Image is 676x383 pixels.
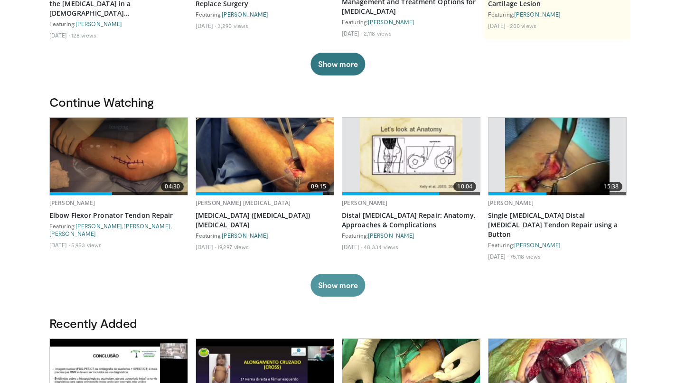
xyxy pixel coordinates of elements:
a: [PERSON_NAME] [488,199,534,207]
a: [PERSON_NAME] [49,230,96,237]
a: Distal [MEDICAL_DATA] Repair: Anatomy, Approaches & Complications [342,211,480,230]
button: Show more [310,274,365,297]
a: [PERSON_NAME] [75,223,122,229]
a: [PERSON_NAME] [368,232,414,239]
button: Show more [310,53,365,75]
a: [PERSON_NAME] [368,19,414,25]
span: 09:15 [307,182,330,191]
li: [DATE] [342,29,362,37]
span: 15:38 [600,182,622,191]
a: 10:04 [342,118,480,195]
a: 15:38 [488,118,626,195]
div: Featuring: [488,10,627,18]
a: [PERSON_NAME] [342,199,388,207]
li: [DATE] [196,243,216,251]
div: Featuring: [196,232,334,239]
li: 2,118 views [364,29,392,37]
a: [PERSON_NAME] [222,11,268,18]
a: [PERSON_NAME] [514,11,561,18]
img: 74af4079-b4cf-476d-abbe-92813b4831c1.620x360_q85_upscale.jpg [50,118,188,195]
a: [PERSON_NAME] [49,199,95,207]
a: [PERSON_NAME] [75,20,122,27]
a: [MEDICAL_DATA] ([MEDICAL_DATA]) [MEDICAL_DATA] [196,211,334,230]
div: Featuring: [342,18,480,26]
span: 10:04 [453,182,476,191]
a: 09:15 [196,118,334,195]
li: [DATE] [49,31,70,39]
li: [DATE] [342,243,362,251]
li: [DATE] [488,22,508,29]
a: [PERSON_NAME] [222,232,268,239]
li: 128 views [71,31,96,39]
div: Featuring: [342,232,480,239]
img: 90401_0000_3.png.620x360_q85_upscale.jpg [360,118,463,195]
li: [DATE] [196,22,216,29]
div: Featuring: , , [49,222,188,237]
img: e65640a2-9595-4195-a9a9-25fa16d95170.620x360_q85_upscale.jpg [196,118,334,195]
a: [PERSON_NAME] [123,223,170,229]
div: Featuring: [488,241,627,249]
li: 75,118 views [510,252,541,260]
h3: Continue Watching [49,94,627,110]
li: [DATE] [49,241,70,249]
li: 3,290 views [217,22,248,29]
img: king_0_3.png.620x360_q85_upscale.jpg [505,118,609,195]
li: 19,297 views [217,243,249,251]
div: Featuring: [49,20,188,28]
a: [PERSON_NAME] [MEDICAL_DATA] [196,199,291,207]
li: 5,953 views [71,241,102,249]
span: 04:30 [161,182,184,191]
li: [DATE] [488,252,508,260]
li: 200 views [510,22,536,29]
a: Elbow Flexor Pronator Tendon Repair [49,211,188,220]
li: 48,334 views [364,243,398,251]
a: [PERSON_NAME] [514,242,561,248]
a: Single [MEDICAL_DATA] Distal [MEDICAL_DATA] Tendon Repair using a Button [488,211,627,239]
a: 04:30 [50,118,188,195]
div: Featuring: [196,10,334,18]
h3: Recently Added [49,316,627,331]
